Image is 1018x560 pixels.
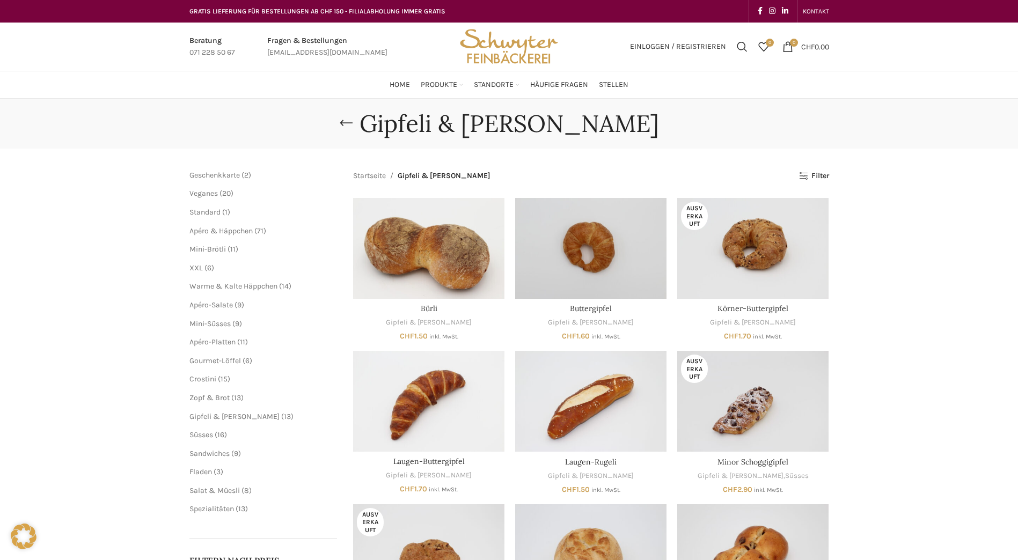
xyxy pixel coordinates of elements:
img: Bäckerei Schwyter [456,23,561,71]
span: 0 [766,39,774,47]
a: Laugen-Rugeli [565,457,617,467]
span: Süsses [189,430,213,439]
a: Gipfeli & [PERSON_NAME] [189,412,280,421]
a: Körner-Buttergipfel [677,198,829,299]
a: KONTAKT [803,1,829,22]
span: CHF [400,331,414,341]
span: 6 [207,263,211,272]
a: Warme & Kalte Häppchen [189,282,277,291]
a: Veganes [189,189,218,198]
span: Standard [189,208,221,217]
span: CHF [724,331,738,341]
span: 13 [234,393,241,402]
a: Bürli [353,198,504,299]
a: Apéro & Häppchen [189,226,253,235]
bdi: 1.50 [400,331,428,341]
a: Instagram social link [766,4,779,19]
span: Häufige Fragen [530,80,588,90]
a: Gourmet-Löffel [189,356,241,365]
span: GRATIS LIEFERUNG FÜR BESTELLUNGEN AB CHF 150 - FILIALABHOLUNG IMMER GRATIS [189,8,445,15]
span: Salat & Müesli [189,486,240,495]
a: Mini-Brötli [189,245,226,254]
span: Einloggen / Registrieren [630,43,726,50]
a: Laugen-Rugeli [515,351,667,452]
span: 14 [282,282,289,291]
span: CHF [562,485,576,494]
span: 6 [245,356,250,365]
h1: Gipfeli & [PERSON_NAME] [360,109,659,138]
a: Stellen [599,74,628,95]
span: CHF [723,485,737,494]
a: Gipfeli & [PERSON_NAME] [698,471,783,481]
span: 13 [284,412,291,421]
span: 9 [235,319,239,328]
span: Standorte [474,80,514,90]
div: , [677,471,829,481]
span: Home [390,80,410,90]
span: Geschenkkarte [189,171,240,180]
span: 13 [238,504,245,513]
a: Fladen [189,467,212,476]
a: Laugen-Buttergipfel [353,351,504,452]
span: CHF [400,484,414,493]
span: KONTAKT [803,8,829,15]
span: Produkte [421,80,457,90]
span: Gipfeli & [PERSON_NAME] [398,170,490,182]
a: Körner-Buttergipfel [717,304,788,313]
small: inkl. MwSt. [754,487,783,493]
a: Buttergipfel [570,304,612,313]
a: Bürli [421,304,437,313]
span: CHF [562,331,576,341]
a: Infobox link [267,35,387,59]
span: 9 [234,449,238,458]
span: CHF [801,42,815,51]
a: Site logo [456,41,561,50]
span: 11 [240,337,245,347]
small: inkl. MwSt. [591,333,620,340]
bdi: 1.70 [724,331,751,341]
bdi: 1.50 [562,485,590,494]
a: Mini-Süsses [189,319,231,328]
a: Gipfeli & [PERSON_NAME] [548,471,634,481]
span: XXL [189,263,203,272]
a: Sandwiches [189,449,230,458]
a: Gipfeli & [PERSON_NAME] [548,318,634,328]
a: Startseite [353,170,386,182]
a: Infobox link [189,35,235,59]
a: Häufige Fragen [530,74,588,95]
span: Ausverkauft [681,355,708,383]
a: Buttergipfel [515,198,667,299]
span: 2 [244,171,248,180]
a: Gipfeli & [PERSON_NAME] [386,318,472,328]
a: Crostini [189,374,216,384]
a: Einloggen / Registrieren [625,36,731,57]
small: inkl. MwSt. [753,333,782,340]
a: Zopf & Brot [189,393,230,402]
a: Minor Schoggigipfel [717,457,788,467]
a: Suchen [731,36,753,57]
a: Süsses [785,471,809,481]
a: Laugen-Buttergipfel [393,456,465,466]
a: Facebook social link [755,4,766,19]
span: 15 [221,374,228,384]
span: Ausverkauft [681,202,708,230]
span: Stellen [599,80,628,90]
span: 20 [222,189,231,198]
span: 71 [257,226,263,235]
small: inkl. MwSt. [591,487,620,493]
a: Apéro-Platten [189,337,236,347]
a: Home [390,74,410,95]
a: Apéro-Salate [189,300,233,310]
bdi: 1.60 [562,331,590,341]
